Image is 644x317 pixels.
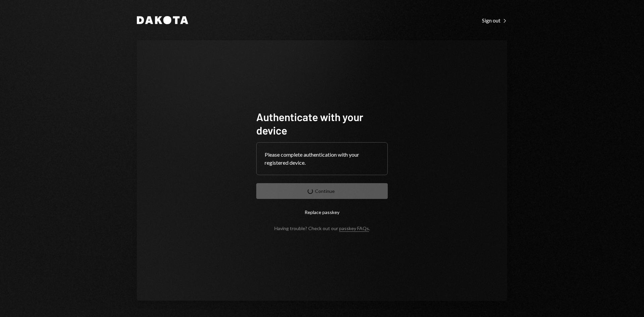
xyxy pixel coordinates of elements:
[482,17,507,24] div: Sign out
[274,225,370,231] div: Having trouble? Check out our .
[256,204,388,220] button: Replace passkey
[482,16,507,24] a: Sign out
[256,110,388,137] h1: Authenticate with your device
[265,151,379,167] div: Please complete authentication with your registered device.
[339,225,369,232] a: passkey FAQs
